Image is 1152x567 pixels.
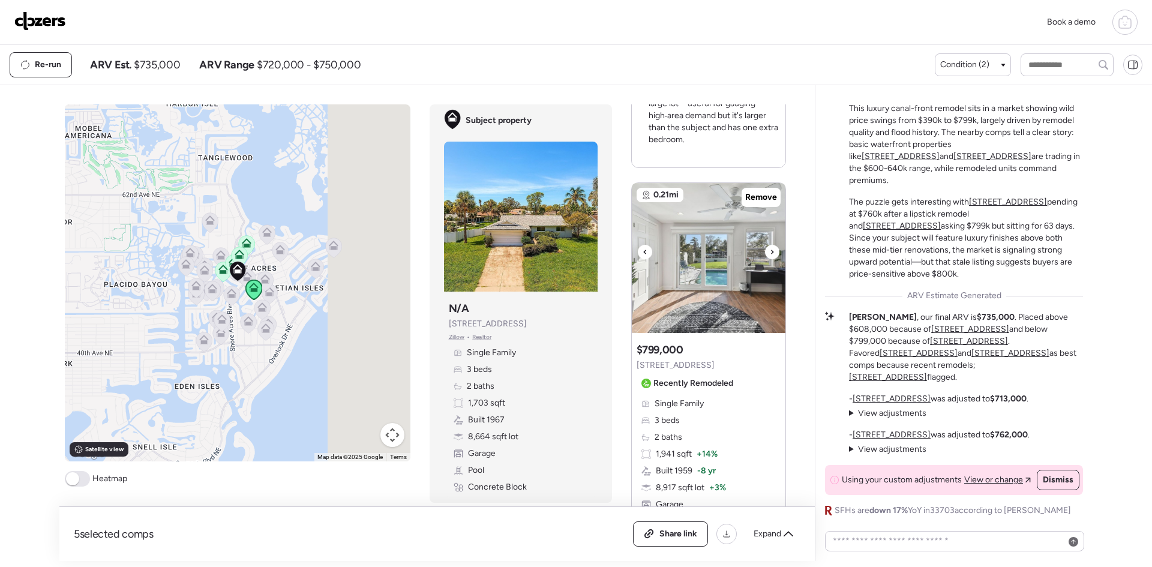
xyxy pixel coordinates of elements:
[68,446,107,461] img: Google
[964,474,1023,486] span: View or change
[14,11,66,31] img: Logo
[853,430,931,440] a: [STREET_ADDRESS]
[656,448,692,460] span: 1,941 sqft
[468,414,505,426] span: Built 1967
[92,473,127,485] span: Heatmap
[1043,474,1073,486] span: Dismiss
[637,343,683,357] h3: $799,000
[709,482,726,494] span: + 3%
[849,393,1028,405] p: - was adjusted to .
[85,445,124,454] span: Satellite view
[990,394,1027,404] strong: $713,000
[849,443,926,455] summary: View adjustments
[467,347,516,359] span: Single Family
[317,454,383,460] span: Map data ©2025 Google
[849,372,927,382] a: [STREET_ADDRESS]
[869,505,908,515] span: down 17%
[637,359,715,371] span: [STREET_ADDRESS]
[656,465,692,477] span: Built 1959
[697,465,716,477] span: -8 yr
[468,397,505,409] span: 1,703 sqft
[472,332,491,342] span: Realtor
[971,348,1049,358] a: [STREET_ADDRESS]
[468,481,527,493] span: Concrete Block
[842,474,962,486] span: Using your custom adjustments
[862,151,940,161] a: [STREET_ADDRESS]
[257,58,361,72] span: $720,000 - $750,000
[655,431,682,443] span: 2 baths
[468,464,484,476] span: Pool
[940,59,989,71] span: Condition (2)
[953,151,1031,161] a: [STREET_ADDRESS]
[468,448,496,460] span: Garage
[90,58,131,72] span: ARV Est.
[659,528,697,540] span: Share link
[1047,17,1096,27] span: Book a demo
[745,191,777,203] span: Remove
[907,290,1001,302] span: ARV Estimate Generated
[449,332,465,342] span: Zillow
[467,380,494,392] span: 2 baths
[134,58,180,72] span: $735,000
[653,189,679,201] span: 0.21mi
[849,196,1083,280] p: The puzzle gets interesting with pending at $760k after a lipstick remodel and asking $799k but s...
[863,221,941,231] a: [STREET_ADDRESS]
[35,59,61,71] span: Re-run
[467,332,470,342] span: •
[858,408,926,418] span: View adjustments
[849,103,1083,187] p: This luxury canal-front remodel sits in a market showing wild price swings from $390k to $799k, l...
[858,444,926,454] span: View adjustments
[656,499,683,511] span: Garage
[199,58,254,72] span: ARV Range
[853,394,931,404] a: [STREET_ADDRESS]
[655,415,680,427] span: 3 beds
[380,423,404,447] button: Map camera controls
[390,454,407,460] a: Terms (opens in new tab)
[930,336,1008,346] a: [STREET_ADDRESS]
[880,348,958,358] a: [STREET_ADDRESS]
[449,301,469,316] h3: N/A
[468,431,518,443] span: 8,664 sqft lot
[653,377,733,389] span: Recently Remodeled
[977,312,1015,322] strong: $735,000
[931,324,1009,334] a: [STREET_ADDRESS]
[849,429,1030,441] p: - was adjusted to .
[754,528,781,540] span: Expand
[466,115,532,127] span: Subject property
[697,448,718,460] span: + 14%
[449,318,527,330] span: [STREET_ADDRESS]
[849,407,926,419] summary: View adjustments
[990,430,1028,440] strong: $762,000
[467,364,492,376] span: 3 beds
[68,446,107,461] a: Open this area in Google Maps (opens a new window)
[74,527,154,541] span: 5 selected comps
[964,474,1031,486] a: View or change
[849,312,917,322] strong: [PERSON_NAME]
[849,311,1083,383] p: , our final ARV is . Placed above $608,000 because of and below $799,000 because of . Favored and...
[656,482,704,494] span: 8,917 sqft lot
[835,505,1071,517] span: SFHs are YoY in 33703 according to [PERSON_NAME]
[655,398,704,410] span: Single Family
[969,197,1047,207] a: [STREET_ADDRESS]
